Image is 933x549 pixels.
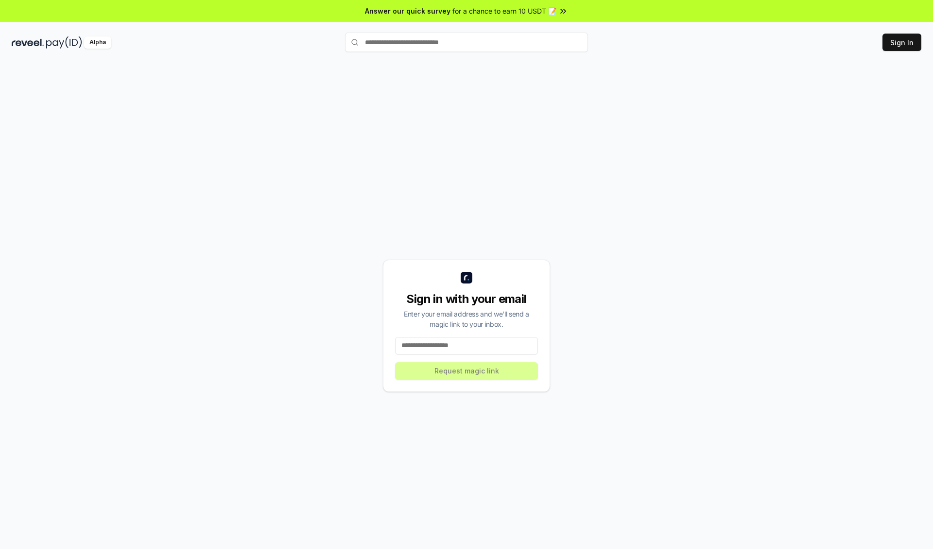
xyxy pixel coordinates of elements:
img: pay_id [46,36,82,49]
img: logo_small [461,272,472,283]
div: Alpha [84,36,111,49]
div: Enter your email address and we’ll send a magic link to your inbox. [395,309,538,329]
span: Answer our quick survey [365,6,450,16]
span: for a chance to earn 10 USDT 📝 [452,6,556,16]
button: Sign In [882,34,921,51]
div: Sign in with your email [395,291,538,307]
img: reveel_dark [12,36,44,49]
